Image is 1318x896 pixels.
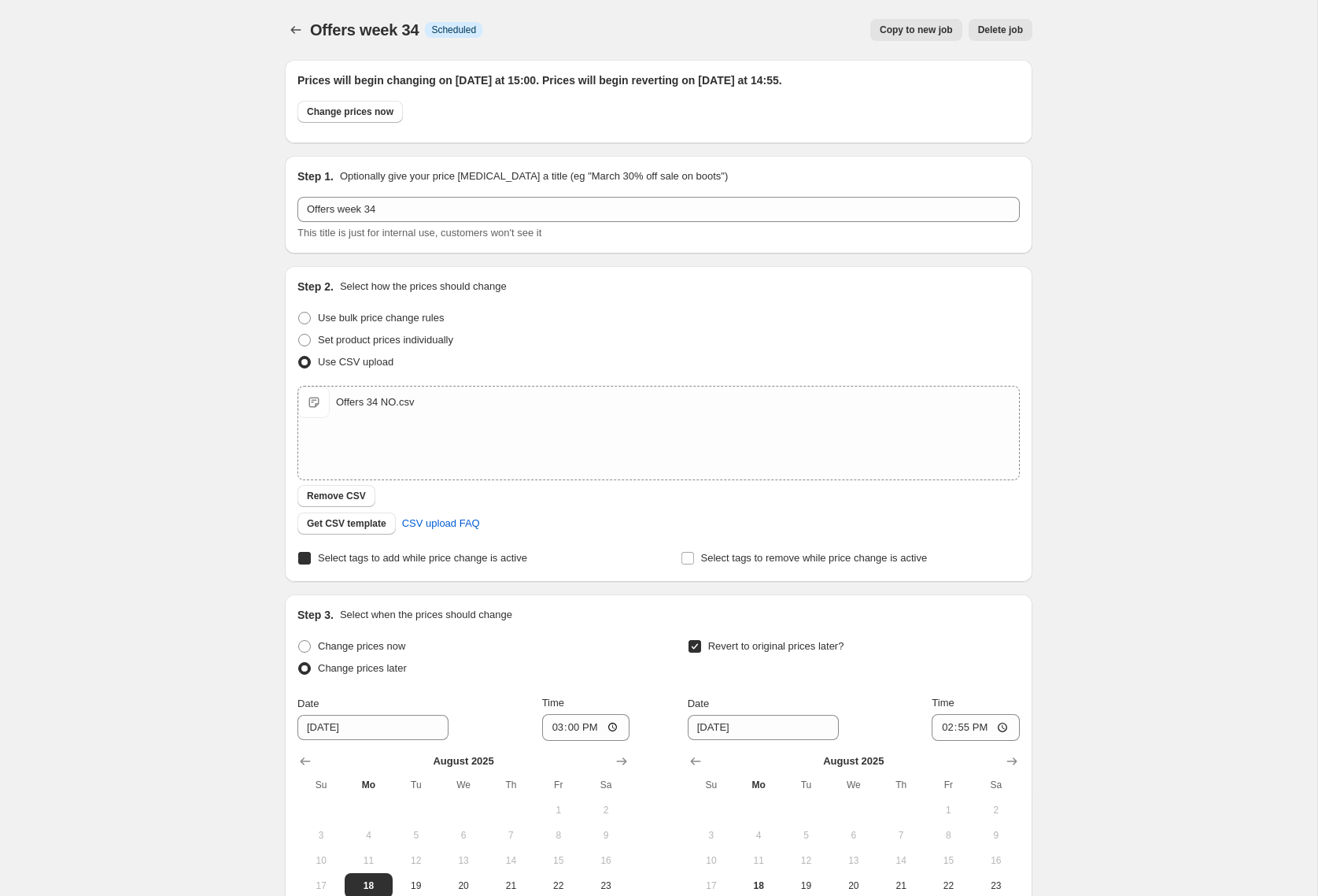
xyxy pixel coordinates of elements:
span: 16 [589,854,623,867]
span: Use bulk price change rules [318,312,444,324]
button: Friday August 8 2025 [535,823,582,848]
span: 8 [931,829,965,842]
button: Monday August 11 2025 [735,848,782,873]
p: Select how the prices should change [340,279,507,294]
button: Thursday August 14 2025 [487,848,534,873]
span: 3 [694,829,729,842]
button: Monday August 11 2025 [345,848,392,873]
span: 5 [788,829,823,842]
button: Show previous month, July 2025 [294,750,316,772]
span: 4 [351,829,386,842]
span: Change prices now [318,640,405,652]
span: 18 [351,879,386,892]
button: Wednesday August 13 2025 [830,848,877,873]
span: 4 [741,829,776,842]
th: Monday [735,772,782,798]
button: Saturday August 16 2025 [973,848,1020,873]
button: Tuesday August 12 2025 [782,848,829,873]
span: 21 [493,879,528,892]
span: Date [688,698,709,709]
span: Time [932,697,954,709]
button: Saturday August 2 2025 [582,798,629,823]
p: Optionally give your price [MEDICAL_DATA] a title (eg "March 30% off sale on boots") [340,168,728,184]
th: Saturday [973,772,1020,798]
th: Friday [535,772,582,798]
button: Sunday August 3 2025 [688,823,735,848]
span: 15 [931,854,965,867]
button: Get CSV template [297,513,396,535]
span: 1 [541,804,576,816]
span: Change prices later [318,662,407,674]
span: Delete job [978,24,1023,36]
span: Remove CSV [307,490,366,502]
button: Friday August 15 2025 [535,848,582,873]
span: Th [884,779,918,791]
th: Sunday [297,772,345,798]
button: Monday August 4 2025 [345,823,392,848]
button: Wednesday August 6 2025 [440,823,487,848]
span: 9 [589,829,623,842]
span: Fr [541,779,576,791]
button: Saturday August 16 2025 [582,848,629,873]
button: Sunday August 3 2025 [297,823,345,848]
span: CSV upload FAQ [402,516,480,531]
span: 22 [931,879,965,892]
th: Thursday [487,772,534,798]
button: Tuesday August 5 2025 [782,823,829,848]
th: Friday [925,772,972,798]
span: 1 [931,804,965,816]
span: 15 [541,854,576,867]
button: Show next month, September 2025 [611,750,633,772]
span: 11 [351,854,386,867]
span: 11 [741,854,776,867]
input: 30% off holiday sale [297,197,1020,222]
span: 13 [446,854,481,867]
th: Tuesday [393,772,440,798]
span: 17 [304,879,338,892]
span: Tu [788,779,823,791]
span: 2 [589,804,623,816]
button: Remove CSV [297,485,375,507]
span: Tu [399,779,434,791]
span: Copy to new job [880,24,953,36]
span: Date [297,698,319,709]
button: Wednesday August 6 2025 [830,823,877,848]
span: 19 [399,879,434,892]
button: Sunday August 10 2025 [688,848,735,873]
h2: Step 3. [297,607,334,623]
span: Su [694,779,729,791]
button: Copy to new job [870,19,962,41]
th: Tuesday [782,772,829,798]
span: 17 [694,879,729,892]
span: Su [304,779,338,791]
a: CSV upload FAQ [393,511,489,536]
button: Friday August 1 2025 [535,798,582,823]
span: 9 [979,829,1013,842]
span: 21 [884,879,918,892]
span: 13 [836,854,871,867]
span: This title is just for internal use, customers won't see it [297,227,541,239]
span: 10 [694,854,729,867]
span: 14 [493,854,528,867]
button: Wednesday August 13 2025 [440,848,487,873]
span: 20 [836,879,871,892]
span: Change prices now [307,106,393,118]
span: 6 [836,829,871,842]
button: Show previous month, July 2025 [685,750,707,772]
button: Price change jobs [285,19,307,41]
input: 8/18/2025 [297,715,449,740]
span: 23 [589,879,623,892]
button: Delete job [969,19,1032,41]
span: 18 [741,879,776,892]
div: Offers 34 NO.csv [336,394,414,410]
th: Saturday [582,772,629,798]
span: 16 [979,854,1013,867]
input: 12:00 [932,714,1020,741]
span: 12 [788,854,823,867]
th: Wednesday [830,772,877,798]
h2: Prices will begin changing on [DATE] at 15:00. Prices will begin reverting on [DATE] at 14:55. [297,72,1020,88]
span: Use CSV upload [318,356,393,368]
span: Select tags to remove while price change is active [701,552,928,564]
button: Saturday August 9 2025 [582,823,629,848]
span: 23 [979,879,1013,892]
